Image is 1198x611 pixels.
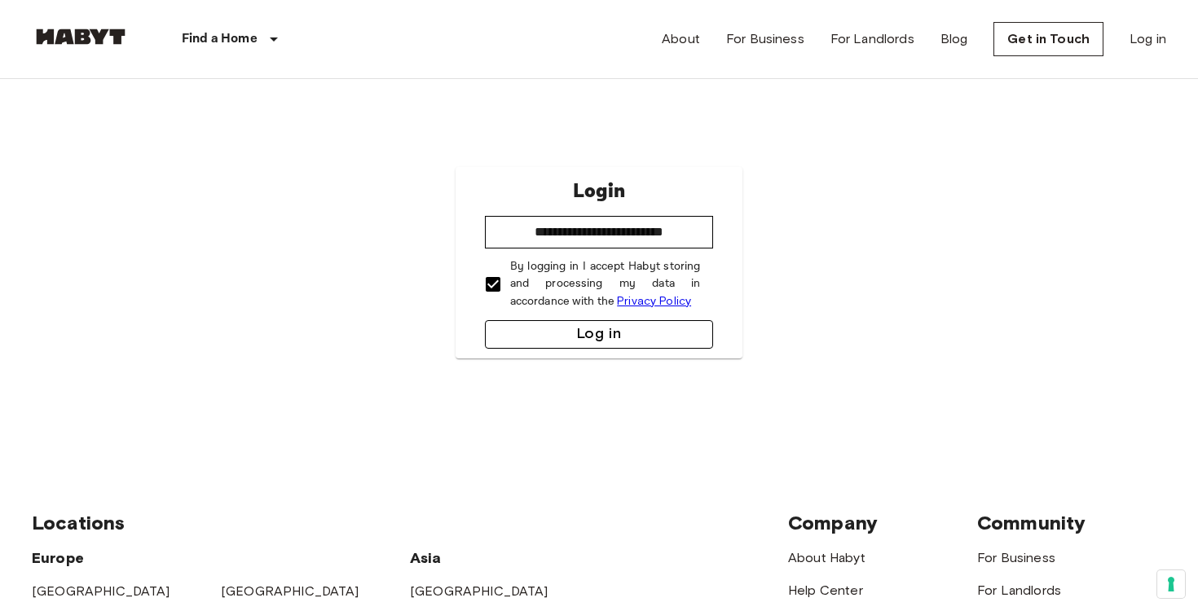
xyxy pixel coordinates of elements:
a: For Landlords [977,582,1061,598]
p: By logging in I accept Habyt storing and processing my data in accordance with the [510,258,701,310]
span: Asia [410,549,442,567]
a: For Business [977,550,1055,565]
a: About Habyt [788,550,865,565]
a: For Landlords [830,29,914,49]
span: Company [788,511,878,534]
a: For Business [726,29,804,49]
img: Habyt [32,29,130,45]
a: [GEOGRAPHIC_DATA] [410,583,548,599]
a: [GEOGRAPHIC_DATA] [32,583,170,599]
a: Get in Touch [993,22,1103,56]
a: Blog [940,29,968,49]
span: Community [977,511,1086,534]
a: About [662,29,700,49]
span: Locations [32,511,125,534]
a: Help Center [788,582,863,598]
span: Europe [32,549,84,567]
p: Find a Home [182,29,258,49]
button: Your consent preferences for tracking technologies [1157,570,1185,598]
p: Login [573,177,625,206]
a: Log in [1130,29,1166,49]
a: [GEOGRAPHIC_DATA] [221,583,359,599]
a: Privacy Policy [617,294,691,308]
button: Log in [485,320,714,349]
